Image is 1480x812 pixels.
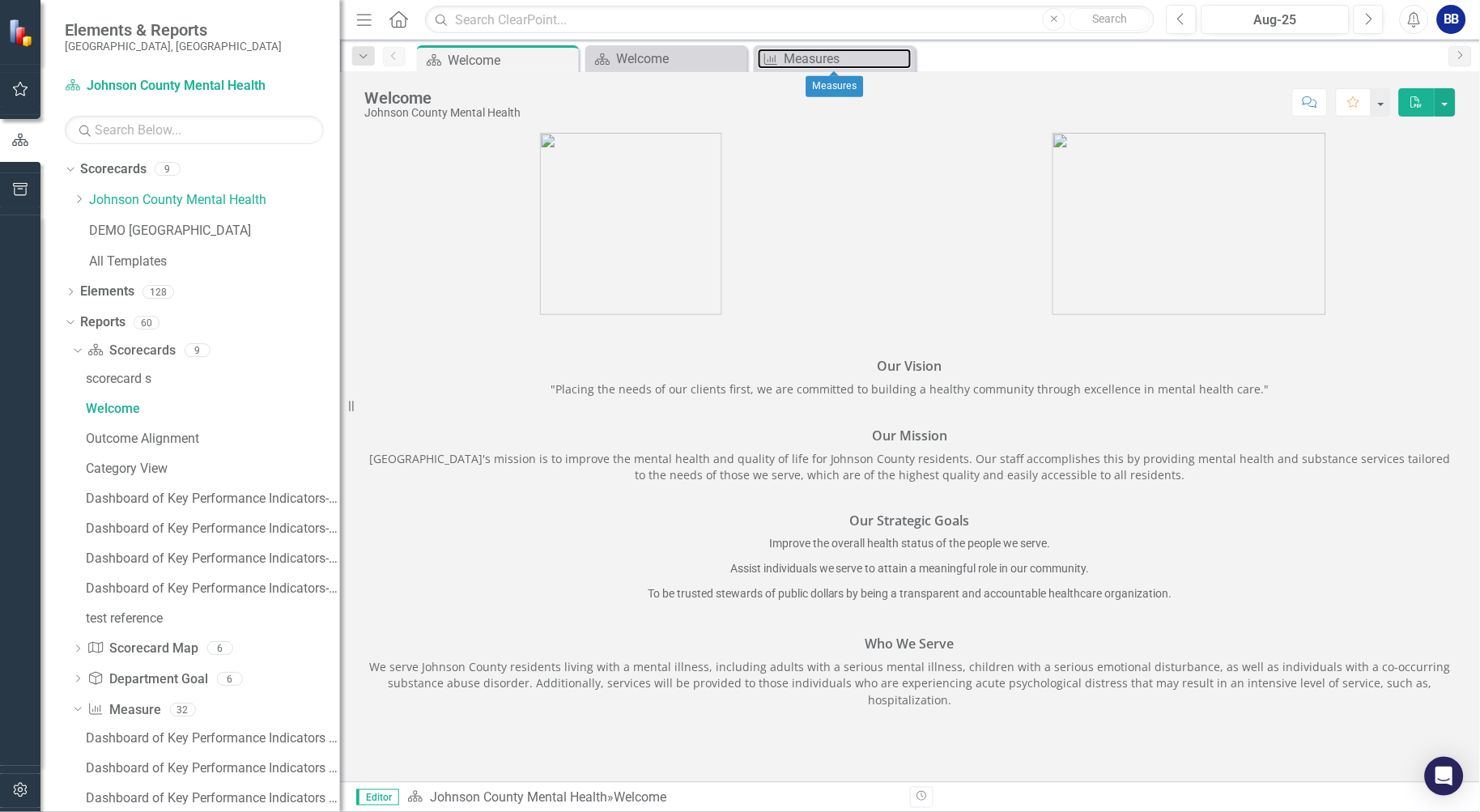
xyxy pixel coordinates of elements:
div: Dashboard of Key Performance Indicators-Monthly [86,521,340,536]
div: Open Intercom Messenger [1425,757,1464,796]
button: BB [1437,5,1466,34]
small: [GEOGRAPHIC_DATA], [GEOGRAPHIC_DATA] [65,40,282,53]
div: Outcome Alignment [86,432,340,446]
div: Johnson County Mental Health [364,107,521,119]
a: Dashboard of Key Performance Indicators Annual for Budget 2026 [82,725,340,750]
div: Welcome [614,789,666,805]
div: Welcome [448,50,575,70]
button: Search [1070,8,1150,31]
div: scorecard s [86,372,340,386]
div: Measures [806,76,864,97]
div: 6 [207,642,233,656]
a: Measures [758,49,912,69]
a: Dashboard of Key Performance Indicators-Quarterly (Copy) [82,576,340,602]
div: Welcome [364,89,521,107]
strong: Our Strategic Goals [850,512,970,529]
a: Category View [82,456,340,482]
span: Search [1093,12,1128,25]
div: 32 [170,703,196,716]
div: 9 [185,344,211,358]
div: Welcome [616,49,743,69]
a: Scorecard Map [87,640,198,658]
span: Improve the overall health status of the people we serve. [770,537,1051,550]
a: Welcome [589,49,743,69]
div: test reference [86,611,340,626]
span: Editor [356,789,399,806]
a: Outcome Alignment [82,426,340,452]
a: Department Goal [87,670,208,689]
strong: Our Mission [873,427,948,444]
a: Welcome [82,396,340,422]
a: Dashboard of Key Performance Indicators-Monthly [82,516,340,542]
a: Scorecards [80,160,147,179]
img: ClearPoint Strategy [8,18,36,46]
span: Assist individuals we serve to attain a meaningful role in our community. [730,562,1090,575]
div: Dashboard of Key Performance Indicators Annual for Budget 2026 [86,731,340,746]
div: Dashboard of Key Performance Indicators Annual for Budget 2026 rev [86,761,340,776]
a: Johnson County Mental Health [89,191,340,210]
div: Welcome [86,402,340,416]
div: 6 [217,672,243,686]
div: Dashboard of Key Performance Indicators-Annual [86,491,340,506]
div: » [407,789,898,807]
span: "Placing the needs of our clients first, we are committed to building a healthy community through... [551,381,1269,397]
div: 9 [155,163,181,176]
a: Dashboard of Key Performance Indicators NEW [82,784,340,810]
a: test reference [82,606,340,631]
input: Search ClearPoint... [425,6,1155,34]
a: Measure [87,701,161,720]
button: Aug-25 [1201,5,1350,34]
span: To be trusted stewards of public dollars by being a transparent and accountable healthcare organi... [648,587,1172,600]
div: Aug-25 [1207,11,1344,30]
a: DEMO [GEOGRAPHIC_DATA] [89,222,340,240]
a: scorecard s [82,366,340,392]
div: 60 [134,316,159,329]
a: Scorecards [87,342,176,360]
div: Dashboard of Key Performance Indicators-Quarterly (Copy) [86,581,340,596]
span: [GEOGRAPHIC_DATA]'s mission is to improve the mental health and quality of life for Johnson Count... [369,451,1451,483]
a: Dashboard of Key Performance Indicators-Annual [82,486,340,512]
div: Category View [86,461,340,476]
a: All Templates [89,253,340,271]
div: Dashboard of Key Performance Indicators NEW [86,791,340,806]
strong: Who We Serve [865,635,955,653]
a: Johnson County Mental Health [430,789,607,805]
span: Elements & Reports [65,20,282,40]
a: Elements [80,283,134,301]
a: Dashboard of Key Performance Indicators-Quarterly [82,546,340,572]
input: Search Below... [65,116,324,144]
div: Measures [785,49,912,69]
a: Johnson County Mental Health [65,77,267,96]
strong: Our Vision [878,357,942,375]
a: Reports [80,313,125,332]
div: 128 [142,285,174,299]
div: Dashboard of Key Performance Indicators-Quarterly [86,551,340,566]
a: Dashboard of Key Performance Indicators Annual for Budget 2026 rev [82,755,340,780]
span: We serve Johnson County residents living with a mental illness, including adults with a serious m... [370,659,1451,707]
